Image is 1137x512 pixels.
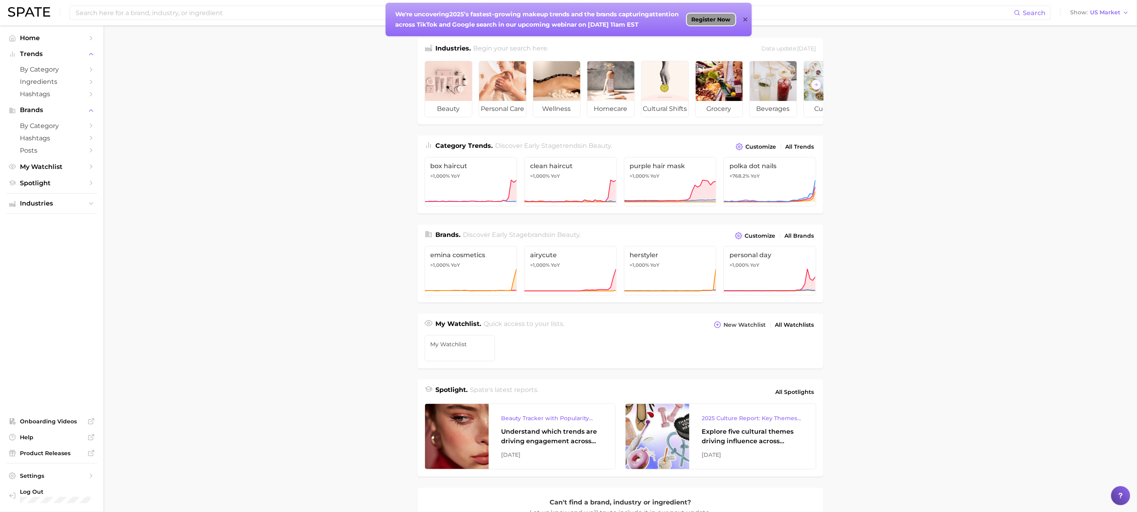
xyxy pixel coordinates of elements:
[470,385,538,399] h2: Spate's latest reports.
[745,233,776,239] span: Customize
[734,141,778,152] button: Customize
[533,101,580,117] span: wellness
[702,413,803,423] div: 2025 Culture Report: Key Themes That Are Shaping Consumer Demand
[20,434,84,441] span: Help
[436,142,493,149] span: Category Trends .
[20,78,84,85] span: Ingredients
[6,447,97,459] a: Product Releases
[551,262,560,268] span: YoY
[530,173,550,179] span: >1,000%
[425,403,616,469] a: Beauty Tracker with Popularity IndexUnderstand which trends are driving engagement across platfor...
[784,142,816,152] a: All Trends
[624,246,717,295] a: herstyler>1,000% YoY
[501,450,603,460] div: [DATE]
[530,162,611,170] span: clean haircut
[587,61,635,117] a: homecare
[642,101,688,117] span: cultural shifts
[6,431,97,443] a: Help
[729,251,810,259] span: personal day
[425,157,517,206] a: box haircut>1,000% YoY
[804,61,851,117] a: culinary
[641,61,689,117] a: cultural shifts
[436,231,461,239] span: Brands .
[751,173,760,179] span: YoY
[749,61,797,117] a: beverages
[6,177,97,189] a: Spotlight
[533,61,581,117] a: wellness
[20,472,84,479] span: Settings
[724,157,816,206] a: polka dot nails+768.2% YoY
[587,101,634,117] span: homecare
[6,120,97,132] a: by Category
[729,173,749,179] span: +768.2%
[6,104,97,116] button: Brands
[20,488,96,495] span: Log Out
[630,251,711,259] span: herstyler
[20,450,84,457] span: Product Releases
[746,144,776,150] span: Customize
[551,173,560,179] span: YoY
[1070,10,1088,15] span: Show
[431,341,490,347] span: My Watchlist
[702,450,803,460] div: [DATE]
[6,88,97,100] a: Hashtags
[6,415,97,427] a: Onboarding Videos
[1023,9,1045,17] span: Search
[785,233,814,239] span: All Brands
[20,122,84,130] span: by Category
[624,157,717,206] a: purple hair mask>1,000% YoY
[6,32,97,44] a: Home
[524,157,617,206] a: clean haircut>1,000% YoY
[20,418,84,425] span: Onboarding Videos
[75,6,1014,19] input: Search here for a brand, industry, or ingredient
[20,50,84,58] span: Trends
[6,48,97,60] button: Trends
[501,413,603,423] div: Beauty Tracker with Popularity Index
[431,173,450,179] span: >1,000%
[6,470,97,482] a: Settings
[20,147,84,154] span: Posts
[20,34,84,42] span: Home
[20,134,84,142] span: Hashtags
[479,61,527,117] a: personal care
[651,173,660,179] span: YoY
[776,387,814,397] span: All Spotlights
[20,66,84,73] span: by Category
[1090,10,1120,15] span: US Market
[6,161,97,173] a: My Watchlist
[451,262,460,268] span: YoY
[630,262,649,268] span: >1,000%
[436,385,468,399] h1: Spotlight.
[463,231,581,239] span: Discover Early Stage brands in .
[451,173,460,179] span: YoY
[6,486,97,506] a: Log out. Currently logged in with e-mail lynne.stewart@mpgllc.com.
[724,246,816,295] a: personal day>1,000% YoY
[425,335,495,361] a: My Watchlist
[729,262,749,268] span: >1,000%
[696,101,743,117] span: grocery
[431,251,511,259] span: emina cosmetics
[6,63,97,76] a: by Category
[773,320,816,330] a: All Watchlists
[811,80,821,90] button: Scroll Right
[431,262,450,268] span: >1,000%
[20,107,84,114] span: Brands
[436,44,471,54] h1: Industries.
[729,162,810,170] span: polka dot nails
[425,246,517,295] a: emina cosmetics>1,000% YoY
[557,231,579,239] span: beauty
[425,61,472,117] a: beauty
[786,144,814,150] span: All Trends
[473,44,548,54] h2: Begin your search here.
[774,385,816,399] a: All Spotlights
[651,262,660,268] span: YoY
[425,101,472,117] span: beauty
[712,319,768,330] button: New Watchlist
[479,101,526,117] span: personal care
[6,144,97,157] a: Posts
[804,101,851,117] span: culinary
[750,101,797,117] span: beverages
[695,61,743,117] a: grocery
[6,132,97,144] a: Hashtags
[484,319,564,330] h2: Quick access to your lists.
